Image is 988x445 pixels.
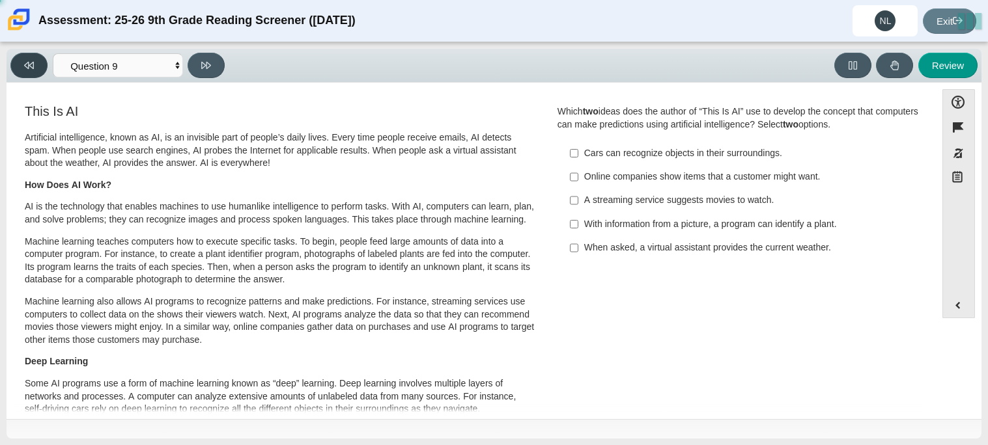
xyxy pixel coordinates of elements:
[583,105,599,117] b: two
[584,170,913,183] div: Online companies show items that a customer might want.
[5,6,33,33] img: Carmen School of Science & Technology
[25,236,536,286] p: Machine learning teaches computers how to execute specific tasks. To begin, people feed large amo...
[25,295,536,346] p: Machine learning also allows AI programs to recognize patterns and make predictions. For instance...
[876,53,913,78] button: Raise Your Hand
[25,104,536,118] h3: This Is AI
[918,53,978,78] button: Review
[13,89,929,414] div: Assessment items
[942,115,975,140] button: Flag item
[25,377,536,416] p: Some AI programs use a form of machine learning known as “deep” learning. Deep learning involves ...
[942,141,975,166] button: Toggle response masking
[558,105,920,131] div: Which ideas does the author of “This Is AI” use to develop the concept that computers can make pr...
[5,24,33,35] a: Carmen School of Science & Technology
[25,179,111,191] b: How Does AI Work?
[943,293,974,317] button: Expand menu. Displays the button labels.
[923,8,976,34] a: Exit
[942,89,975,115] button: Open Accessibility Menu
[880,16,892,25] span: NL
[584,194,913,207] div: A streaming service suggests movies to watch.
[25,355,88,367] b: Deep Learning
[25,200,536,226] p: AI is the technology that enables machines to use humanlike intelligence to perform tasks. With A...
[38,5,356,36] div: Assessment: 25-26 9th Grade Reading Screener ([DATE])
[584,218,913,231] div: With information from a picture, a program can identify a plant.
[584,241,913,254] div: When asked, a virtual assistant provides the current weather.
[584,147,913,160] div: Cars can recognize objects in their surroundings.
[783,118,798,130] b: two
[25,131,536,170] p: Artificial intelligence, known as AI, is an invisible part of people’s daily lives. Every time pe...
[942,166,975,193] button: Notepad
